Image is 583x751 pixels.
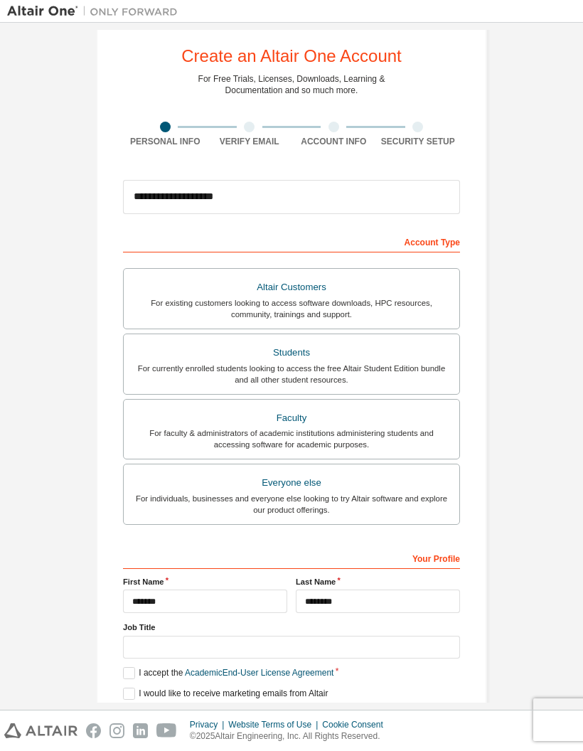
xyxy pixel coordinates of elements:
div: Account Info [291,136,376,147]
img: instagram.svg [109,723,124,738]
div: Verify Email [208,136,292,147]
img: linkedin.svg [133,723,148,738]
label: I accept the [123,667,333,679]
div: For currently enrolled students looking to access the free Altair Student Edition bundle and all ... [132,363,451,385]
div: Website Terms of Use [228,719,322,730]
div: Everyone else [132,473,451,493]
div: For existing customers looking to access software downloads, HPC resources, community, trainings ... [132,297,451,320]
p: © 2025 Altair Engineering, Inc. All Rights Reserved. [190,730,392,742]
label: First Name [123,576,287,587]
div: Your Profile [123,546,460,569]
div: Faculty [132,408,451,428]
div: Privacy [190,719,228,730]
div: Create an Altair One Account [181,48,402,65]
img: altair_logo.svg [4,723,77,738]
div: Altair Customers [132,277,451,297]
img: Altair One [7,4,185,18]
div: For individuals, businesses and everyone else looking to try Altair software and explore our prod... [132,493,451,516]
img: facebook.svg [86,723,101,738]
div: Cookie Consent [322,719,391,730]
label: Last Name [296,576,460,587]
div: Students [132,343,451,363]
div: For Free Trials, Licenses, Downloads, Learning & Documentation and so much more. [198,73,385,96]
div: For faculty & administrators of academic institutions administering students and accessing softwa... [132,427,451,450]
label: I would like to receive marketing emails from Altair [123,688,328,700]
a: Academic End-User License Agreement [185,668,333,678]
label: Job Title [123,622,460,633]
div: Account Type [123,230,460,252]
img: youtube.svg [156,723,177,738]
div: Personal Info [123,136,208,147]
div: Security Setup [376,136,461,147]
